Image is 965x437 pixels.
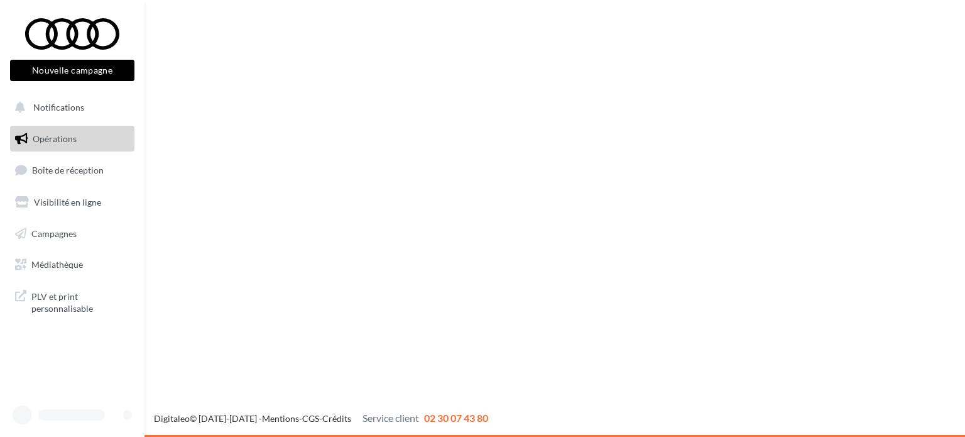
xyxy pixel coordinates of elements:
[8,283,137,320] a: PLV et print personnalisable
[262,413,299,424] a: Mentions
[10,60,134,81] button: Nouvelle campagne
[154,413,190,424] a: Digitaleo
[8,94,132,121] button: Notifications
[8,189,137,216] a: Visibilité en ligne
[322,413,351,424] a: Crédits
[154,413,488,424] span: © [DATE]-[DATE] - - -
[8,252,137,278] a: Médiathèque
[32,165,104,175] span: Boîte de réception
[31,228,77,238] span: Campagnes
[8,157,137,184] a: Boîte de réception
[8,221,137,247] a: Campagnes
[34,197,101,207] span: Visibilité en ligne
[424,412,488,424] span: 02 30 07 43 80
[33,102,84,113] span: Notifications
[363,412,419,424] span: Service client
[302,413,319,424] a: CGS
[8,126,137,152] a: Opérations
[31,288,129,315] span: PLV et print personnalisable
[33,133,77,144] span: Opérations
[31,259,83,270] span: Médiathèque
